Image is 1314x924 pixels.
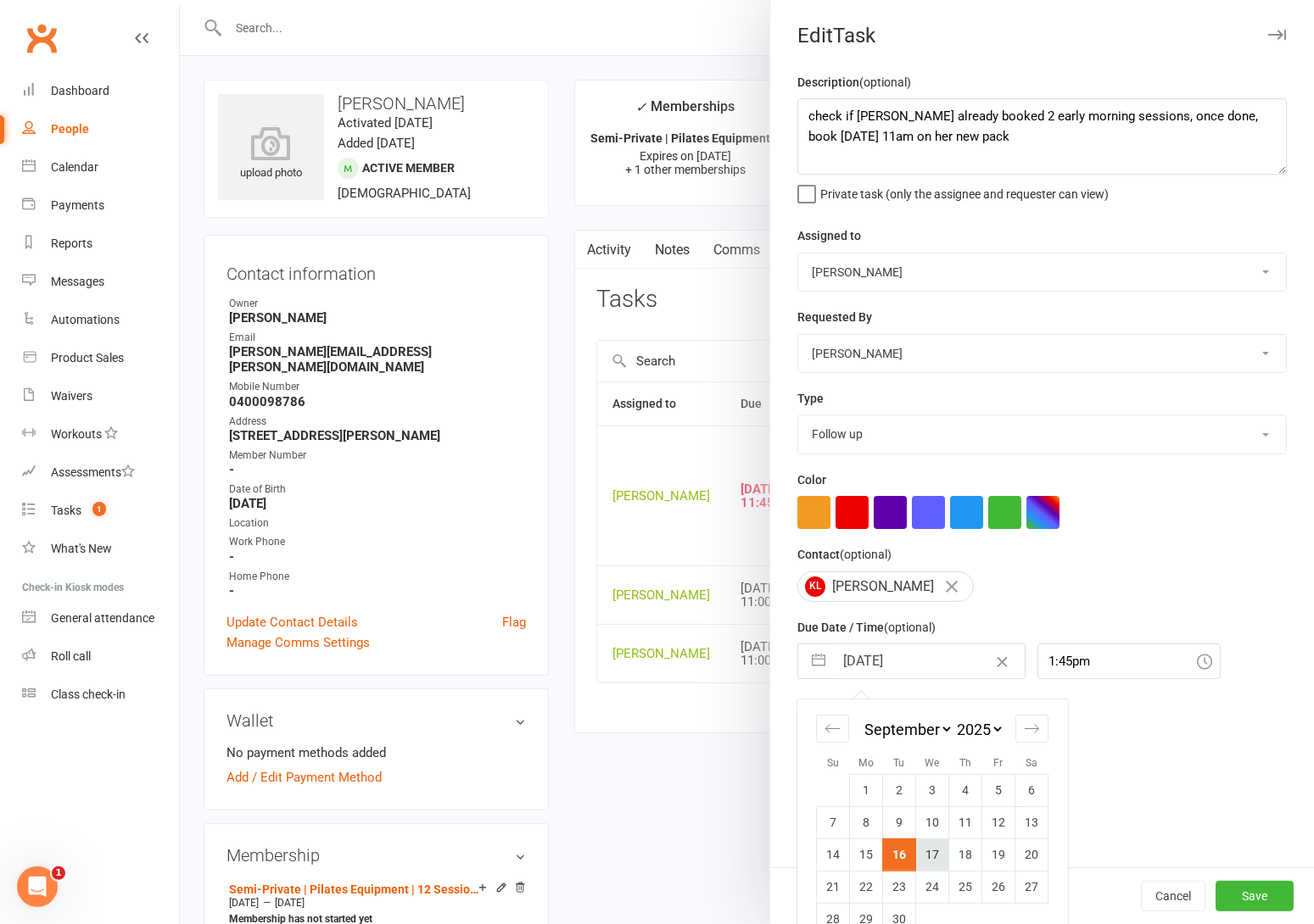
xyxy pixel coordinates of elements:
button: Save [1216,881,1294,911]
small: Sa [1026,757,1037,769]
label: Description [797,73,911,92]
div: Automations [51,313,120,326]
small: Mo [858,757,874,769]
div: Calendar [51,160,98,174]
small: Su [827,757,839,769]
small: We [925,757,939,769]
div: Waivers [51,389,92,403]
td: Wednesday, September 3, 2025 [916,774,949,806]
td: Selected. Tuesday, September 16, 2025 [883,838,916,871]
a: People [22,110,179,148]
td: Friday, September 26, 2025 [982,871,1015,903]
a: Tasks 1 [22,492,179,530]
div: Tasks [51,504,81,517]
button: Cancel [1141,881,1205,911]
td: Thursday, September 25, 2025 [949,871,982,903]
a: Waivers [22,377,179,415]
td: Monday, September 22, 2025 [850,871,883,903]
small: Th [959,757,971,769]
a: Roll call [22,637,179,676]
td: Friday, September 19, 2025 [982,838,1015,871]
div: Payments [51,198,104,212]
div: [PERSON_NAME] [797,571,974,602]
a: Messages [22,263,179,301]
div: Move backward to switch to the previous month. [816,715,849,743]
td: Saturday, September 27, 2025 [1015,871,1048,903]
td: Saturday, September 6, 2025 [1015,774,1048,806]
a: Payments [22,186,179,225]
div: Dashboard [51,84,109,97]
label: Due Date / Time [797,618,936,637]
td: Friday, September 5, 2025 [982,774,1015,806]
span: Private task (only the assignee and requester can view) [820,181,1109,201]
td: Thursday, September 18, 2025 [949,838,982,871]
td: Wednesday, September 10, 2025 [916,806,949,838]
a: What's New [22,530,179,568]
div: Edit Task [770,24,1314,47]
small: Fr [993,757,1003,769]
a: Assessments [22,454,179,492]
div: Class check-in [51,687,126,701]
iframe: Intercom live chat [17,866,58,907]
a: Automations [22,301,179,339]
div: Move forward to switch to the next month. [1015,715,1048,743]
td: Thursday, September 4, 2025 [949,774,982,806]
td: Monday, September 15, 2025 [850,838,883,871]
div: What's New [51,542,112,555]
div: Reports [51,237,92,250]
textarea: check if [PERSON_NAME] already booked 2 early morning sessions, once done, book [DATE] 11am on he... [797,98,1287,175]
a: Clubworx [20,17,63,59]
label: Requested By [797,308,872,326]
td: Thursday, September 11, 2025 [949,806,982,838]
td: Sunday, September 7, 2025 [817,806,850,838]
small: Tu [893,757,904,769]
div: People [51,122,89,136]
label: Email preferences [797,695,896,714]
a: General attendance kiosk mode [22,599,179,637]
td: Tuesday, September 23, 2025 [883,871,916,903]
a: Dashboard [22,72,179,110]
label: Color [797,470,826,489]
div: General attendance [51,611,154,625]
td: Friday, September 12, 2025 [982,806,1015,838]
td: Tuesday, September 2, 2025 [883,774,916,806]
td: Saturday, September 20, 2025 [1015,838,1048,871]
small: (optional) [840,548,892,561]
div: Assessments [51,465,135,479]
td: Wednesday, September 24, 2025 [916,871,949,903]
label: Type [797,389,824,408]
td: Monday, September 8, 2025 [850,806,883,838]
div: Messages [51,275,104,288]
td: Sunday, September 21, 2025 [817,871,850,903]
span: KL [805,576,825,597]
button: Clear Date [987,645,1017,677]
td: Sunday, September 14, 2025 [817,838,850,871]
small: (optional) [859,75,911,89]
span: 1 [92,502,106,516]
span: 1 [52,866,65,880]
a: Calendar [22,148,179,186]
div: Product Sales [51,351,124,365]
a: Product Sales [22,339,179,377]
a: Reports [22,225,179,263]
label: Contact [797,545,892,564]
div: Workouts [51,427,102,441]
a: Workouts [22,415,179,454]
label: Assigned to [797,226,861,245]
td: Saturday, September 13, 2025 [1015,806,1048,838]
td: Tuesday, September 9, 2025 [883,806,916,838]
a: Class kiosk mode [22,676,179,714]
small: (optional) [884,621,936,634]
td: Wednesday, September 17, 2025 [916,838,949,871]
div: Roll call [51,649,91,663]
td: Monday, September 1, 2025 [850,774,883,806]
